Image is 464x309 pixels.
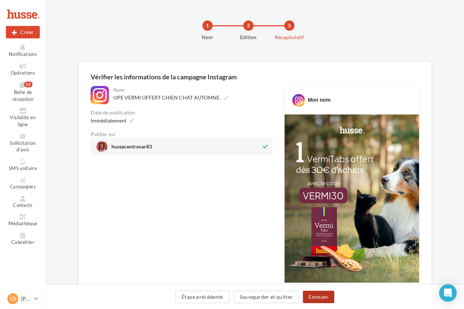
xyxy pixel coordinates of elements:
[303,291,334,303] button: Envoyer
[24,82,33,87] div: 52
[113,94,220,101] span: OPE VERMI OFFERT CHIEN CHAT AUTOMNE
[91,132,273,137] div: Publier sur
[6,80,40,103] a: Boîte de réception52
[6,212,40,228] a: Médiathèque
[439,284,457,302] div: Open Intercom Messenger
[6,26,40,38] button: Créer
[9,165,37,171] span: SMS unitaire
[13,202,33,208] span: Contacts
[91,110,273,115] div: Date de publication
[12,90,33,102] span: Boîte de réception
[6,132,40,154] a: Sollicitation d'avis
[6,231,40,247] a: Calendrier
[10,184,36,189] span: Campagnes
[6,292,40,306] a: CS [PERSON_NAME]
[175,291,229,303] button: Étape précédente
[202,20,213,31] div: 1
[233,291,299,303] button: Sauvegarder et quitter
[6,43,40,59] button: Notifications
[243,20,254,31] div: 2
[266,34,313,41] div: Récapitulatif
[284,20,294,31] div: 3
[6,194,40,210] a: Contacts
[6,176,40,191] a: Campagnes
[11,70,35,76] span: Opérations
[21,295,31,302] p: [PERSON_NAME]
[10,115,35,128] span: Visibilité en ligne
[6,62,40,78] a: Opérations
[113,87,271,93] div: Nom
[10,295,16,302] span: CS
[184,34,231,41] div: Nom
[91,117,126,124] span: Immédiatement
[111,144,152,152] span: hussecentrevar83
[8,221,38,227] span: Médiathèque
[225,34,272,41] div: Edition
[308,96,330,103] div: Mon nom
[6,106,40,129] a: Visibilité en ligne
[10,140,35,153] span: Sollicitation d'avis
[11,239,34,245] span: Calendrier
[91,74,419,80] div: Vérifier les informations de la campagne Instagram
[6,26,40,38] div: Nouvelle campagne
[9,51,37,57] span: Notifications
[6,157,40,173] a: SMS unitaire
